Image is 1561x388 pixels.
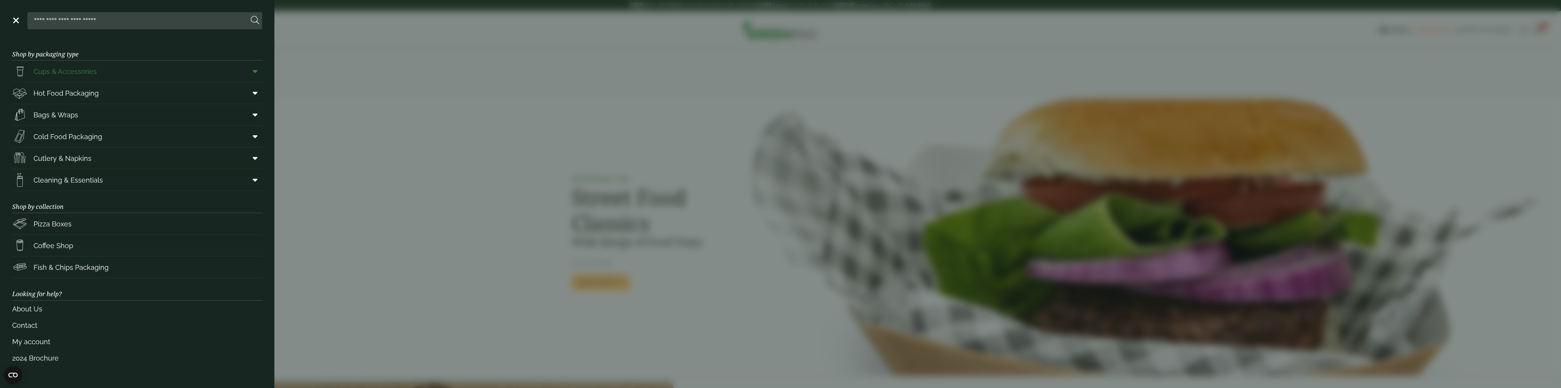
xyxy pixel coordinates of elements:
[34,66,97,77] span: Cups & Accessories
[34,262,109,273] span: Fish & Chips Packaging
[12,169,262,191] a: Cleaning & Essentials
[12,260,27,275] img: FishNchip_box.svg
[12,129,27,144] img: Sandwich_box.svg
[12,257,262,278] a: Fish & Chips Packaging
[12,191,262,213] h3: Shop by collection
[12,213,262,234] a: Pizza Boxes
[12,172,27,188] img: open-wipe.svg
[12,82,262,104] a: Hot Food Packaging
[12,151,27,166] img: Cutlery.svg
[12,148,262,169] a: Cutlery & Napkins
[12,333,262,350] a: My account
[12,38,262,61] h3: Shop by packaging type
[12,64,27,79] img: PintNhalf_cup.svg
[34,219,72,229] span: Pizza Boxes
[12,301,262,317] a: About Us
[12,350,262,366] a: 2024 Brochure
[12,235,262,256] a: Coffee Shop
[34,175,103,185] span: Cleaning & Essentials
[12,85,27,101] img: Deli_box.svg
[34,88,99,98] span: Hot Food Packaging
[34,240,73,251] span: Coffee Shop
[12,126,262,147] a: Cold Food Packaging
[12,104,262,125] a: Bags & Wraps
[4,366,22,384] button: Open CMP widget
[12,278,262,300] h3: Looking for help?
[12,216,27,231] img: Pizza_boxes.svg
[12,238,27,253] img: HotDrink_paperCup.svg
[12,317,262,333] a: Contact
[12,107,27,122] img: Paper_carriers.svg
[34,110,78,120] span: Bags & Wraps
[34,153,91,164] span: Cutlery & Napkins
[34,131,102,142] span: Cold Food Packaging
[12,61,262,82] a: Cups & Accessories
